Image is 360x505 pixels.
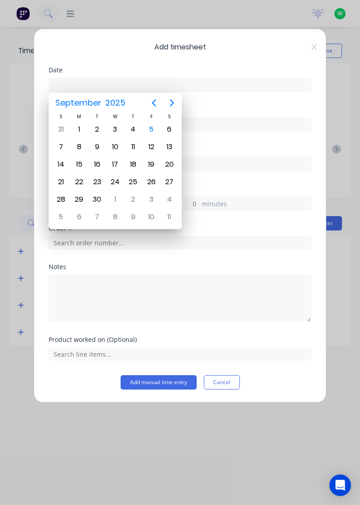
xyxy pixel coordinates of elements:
div: Open Intercom Messenger [329,474,351,496]
div: T [124,113,142,120]
div: Tuesday, September 23, 2025 [90,175,104,189]
div: Thursday, September 4, 2025 [126,123,140,136]
div: Wednesday, October 1, 2025 [108,193,122,206]
label: minutes [202,199,311,210]
div: Wednesday, September 3, 2025 [108,123,122,136]
div: Thursday, September 11, 2025 [126,140,140,154]
div: Saturday, September 20, 2025 [162,158,176,171]
div: Saturday, September 6, 2025 [162,123,176,136]
div: Thursday, October 9, 2025 [126,210,140,224]
div: Friday, October 10, 2025 [144,210,158,224]
div: Friday, September 12, 2025 [144,140,158,154]
div: S [52,113,70,120]
div: Thursday, October 2, 2025 [126,193,140,206]
div: Sunday, September 28, 2025 [54,193,67,206]
div: Monday, September 29, 2025 [72,193,86,206]
div: T [88,113,106,120]
div: S [160,113,178,120]
input: Search line items... [49,347,311,361]
div: Sunday, September 14, 2025 [54,158,67,171]
div: Friday, September 26, 2025 [144,175,158,189]
div: F [142,113,160,120]
div: M [70,113,88,120]
div: Monday, September 8, 2025 [72,140,86,154]
span: Add timesheet [49,42,311,53]
div: Sunday, August 31, 2025 [54,123,67,136]
div: Saturday, September 13, 2025 [162,140,176,154]
div: Tuesday, October 7, 2025 [90,210,104,224]
div: Monday, September 1, 2025 [72,123,86,136]
div: Sunday, September 7, 2025 [54,140,67,154]
div: Product worked on (Optional) [49,337,311,343]
div: Monday, October 6, 2025 [72,210,86,224]
div: Order # [49,225,311,231]
button: Next page [163,94,181,112]
button: Cancel [204,375,240,390]
input: 0 [184,197,200,210]
div: Sunday, September 21, 2025 [54,175,67,189]
div: Saturday, October 11, 2025 [162,210,176,224]
div: Wednesday, September 24, 2025 [108,175,122,189]
div: Friday, September 19, 2025 [144,158,158,171]
button: Previous page [145,94,163,112]
div: Saturday, October 4, 2025 [162,193,176,206]
div: Monday, September 22, 2025 [72,175,86,189]
div: Saturday, September 27, 2025 [162,175,176,189]
div: Friday, October 3, 2025 [144,193,158,206]
div: Wednesday, September 17, 2025 [108,158,122,171]
span: September [53,95,103,111]
div: Monday, September 15, 2025 [72,158,86,171]
button: September2025 [49,95,131,111]
div: Tuesday, September 2, 2025 [90,123,104,136]
div: Thursday, September 25, 2025 [126,175,140,189]
input: Search order number... [49,236,311,249]
div: Tuesday, September 16, 2025 [90,158,104,171]
div: Tuesday, September 30, 2025 [90,193,104,206]
div: Sunday, October 5, 2025 [54,210,67,224]
div: Wednesday, October 8, 2025 [108,210,122,224]
div: Tuesday, September 9, 2025 [90,140,104,154]
div: Date [49,67,311,73]
div: W [106,113,124,120]
div: Notes [49,264,311,270]
button: Add manual time entry [121,375,197,390]
div: Today, Friday, September 5, 2025 [144,123,158,136]
div: Wednesday, September 10, 2025 [108,140,122,154]
span: 2025 [103,95,127,111]
div: Thursday, September 18, 2025 [126,158,140,171]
